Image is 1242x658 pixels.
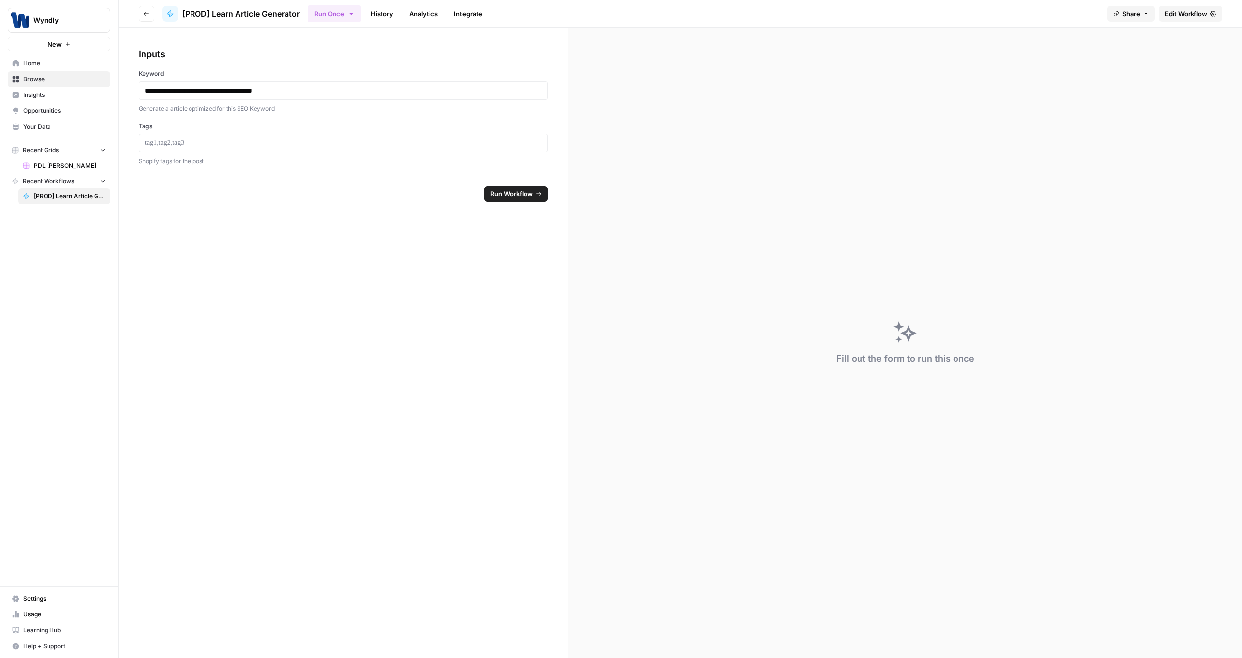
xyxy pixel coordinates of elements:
a: Home [8,55,110,71]
button: Workspace: Wyndly [8,8,110,33]
div: Inputs [139,47,548,61]
a: History [365,6,399,22]
button: Help + Support [8,638,110,654]
label: Tags [139,122,548,131]
a: Your Data [8,119,110,135]
button: Run Once [308,5,361,22]
a: Insights [8,87,110,103]
a: Learning Hub [8,622,110,638]
img: Wyndly Logo [11,11,29,29]
a: Edit Workflow [1159,6,1222,22]
span: Edit Workflow [1165,9,1207,19]
span: Usage [23,610,106,619]
span: New [48,39,62,49]
a: Integrate [448,6,488,22]
span: [PROD] Learn Article Generator [182,8,300,20]
span: Learning Hub [23,626,106,635]
span: Settings [23,594,106,603]
p: Shopify tags for the post [139,156,548,166]
a: Opportunities [8,103,110,119]
button: Recent Workflows [8,174,110,188]
span: Insights [23,91,106,99]
span: Run Workflow [490,189,533,199]
button: Recent Grids [8,143,110,158]
span: Opportunities [23,106,106,115]
button: New [8,37,110,51]
label: Keyword [139,69,548,78]
span: [PROD] Learn Article Generator [34,192,106,201]
span: Recent Workflows [23,177,74,186]
p: Generate a article optimized for this SEO Keyword [139,104,548,114]
a: Analytics [403,6,444,22]
a: [PROD] Learn Article Generator [162,6,300,22]
button: Run Workflow [484,186,548,202]
a: Browse [8,71,110,87]
span: Wyndly [33,15,93,25]
a: PDL [PERSON_NAME] [18,158,110,174]
span: Your Data [23,122,106,131]
a: Settings [8,591,110,607]
span: Recent Grids [23,146,59,155]
span: PDL [PERSON_NAME] [34,161,106,170]
a: [PROD] Learn Article Generator [18,188,110,204]
span: Share [1122,9,1140,19]
span: Home [23,59,106,68]
span: Help + Support [23,642,106,651]
span: Browse [23,75,106,84]
a: Usage [8,607,110,622]
div: Fill out the form to run this once [836,352,974,366]
button: Share [1107,6,1155,22]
